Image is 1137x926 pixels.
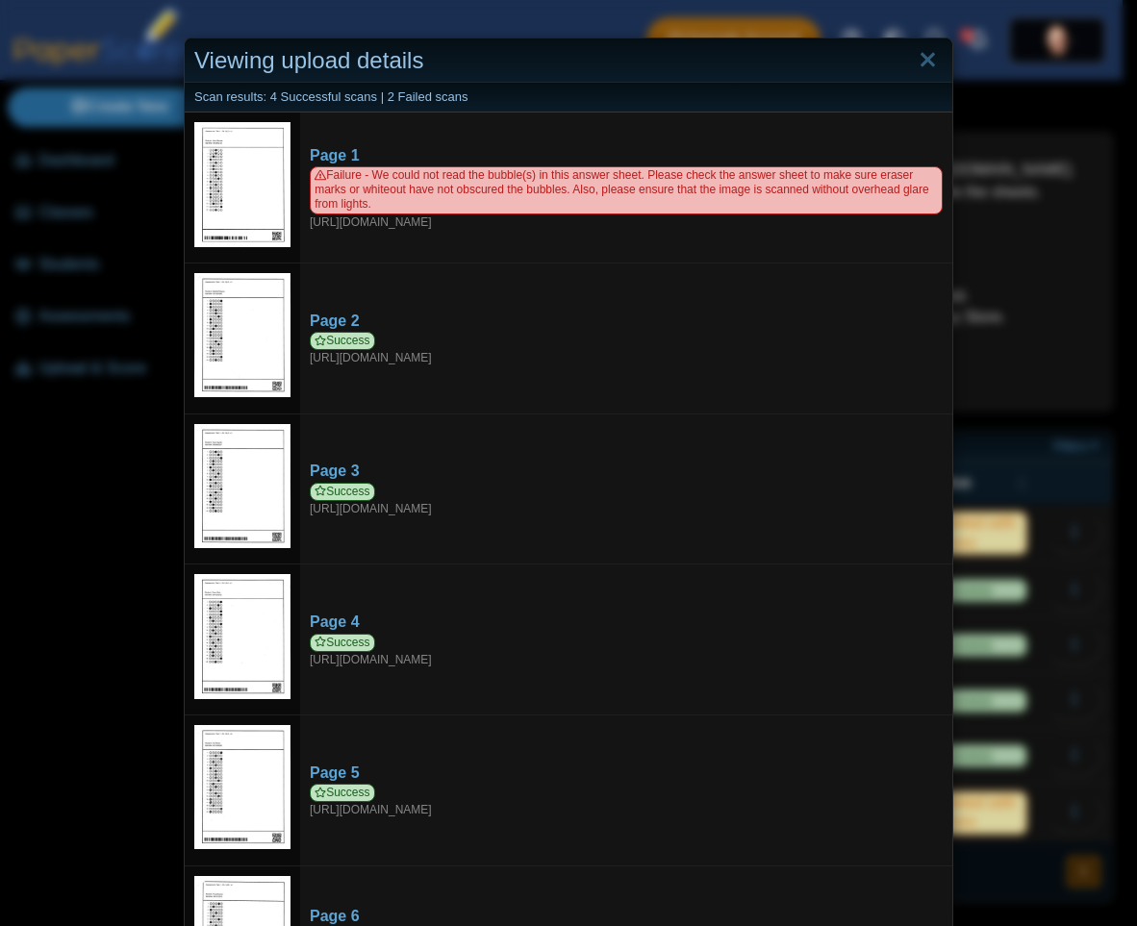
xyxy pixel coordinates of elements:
a: Page 1 Failure - We could not read the bubble(s) in this answer sheet. Please check the answer sh... [300,136,952,240]
div: [URL][DOMAIN_NAME] [310,166,943,230]
div: Page 5 [310,763,943,784]
div: Scan results: 4 Successful scans | 2 Failed scans [185,83,952,113]
img: 3140012_SEPTEMBER_30_2025T21_40_13_288000000.jpeg [194,725,291,849]
div: Page 2 [310,311,943,332]
a: Close [913,44,943,77]
span: Success [310,784,375,802]
div: [URL][DOMAIN_NAME] [310,784,943,818]
span: Success [310,634,375,652]
div: [URL][DOMAIN_NAME] [310,483,943,517]
div: Page 1 [310,145,943,166]
img: 3140102_SEPTEMBER_30_2025T21_40_11_227000000.jpeg [194,273,291,397]
a: Page 3 Success [URL][DOMAIN_NAME] [300,451,952,526]
a: Page 4 Success [URL][DOMAIN_NAME] [300,602,952,677]
div: Page 3 [310,461,943,482]
img: 3140112_SEPTEMBER_30_2025T21_40_2_911000000.jpeg [194,574,291,698]
img: web_RCrihBjO0D6xBeybLXEQoUpsgiRAisdq5ytkNqUH_SEPTEMBER_30_2025T21_40_14_505000000.jpg [194,122,291,246]
a: Page 2 Success [URL][DOMAIN_NAME] [300,301,952,376]
div: [URL][DOMAIN_NAME] [310,332,943,366]
div: Viewing upload details [185,38,952,84]
span: Failure - We could not read the bubble(s) in this answer sheet. Please check the answer sheet to ... [310,166,943,213]
span: Success [310,332,375,350]
div: Page 4 [310,612,943,633]
img: 3140074_SEPTEMBER_30_2025T21_40_1_244000000.jpeg [194,424,291,548]
span: Success [310,483,375,501]
div: [URL][DOMAIN_NAME] [310,634,943,668]
a: Page 5 Success [URL][DOMAIN_NAME] [300,753,952,828]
